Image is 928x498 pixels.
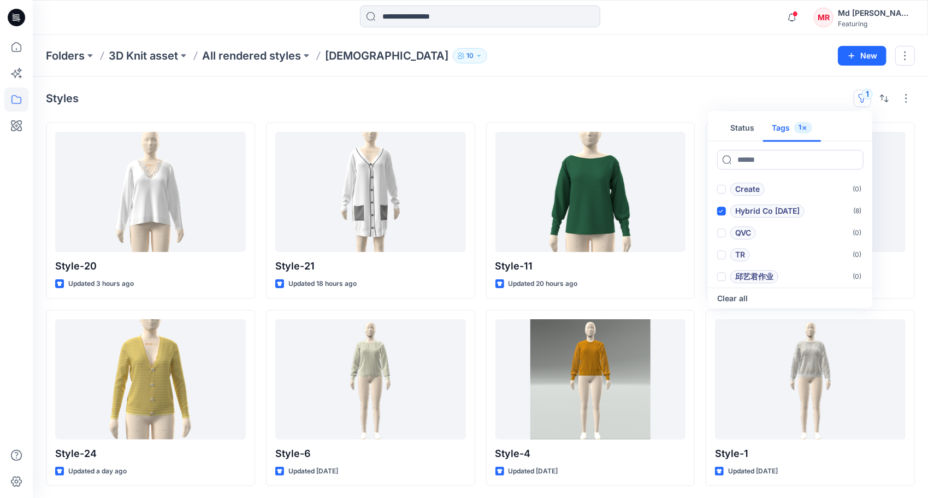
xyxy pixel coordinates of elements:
[46,48,85,63] a: Folders
[495,132,686,252] a: Style-11
[763,115,821,142] button: Tags
[509,466,558,477] p: Updated [DATE]
[275,319,466,440] a: Style-6
[509,278,578,290] p: Updated 20 hours ago
[55,446,246,461] p: Style-24
[55,132,246,252] a: Style-20
[46,92,79,105] h4: Styles
[68,466,127,477] p: Updated a day ago
[275,259,466,274] p: Style-21
[717,292,748,305] button: Clear all
[68,278,134,290] p: Updated 3 hours ago
[735,248,745,261] p: TR
[735,183,760,196] p: Create
[838,20,914,28] div: Featuring
[728,466,778,477] p: Updated [DATE]
[735,226,751,239] p: QVC
[853,249,861,261] p: ( 0 )
[715,446,906,461] p: Style-1
[202,48,301,63] a: All rendered styles
[109,48,178,63] a: 3D Knit asset
[814,8,834,27] div: MR
[288,278,357,290] p: Updated 18 hours ago
[275,446,466,461] p: Style-6
[735,270,773,283] p: 邱艺君作业
[799,122,801,134] p: 1
[853,271,861,283] p: ( 0 )
[853,227,861,239] p: ( 0 )
[735,204,800,218] p: Hybrid Co [DATE]
[838,7,914,20] div: Md [PERSON_NAME][DEMOGRAPHIC_DATA]
[288,466,338,477] p: Updated [DATE]
[853,184,861,195] p: ( 0 )
[453,48,487,63] button: 10
[495,319,686,440] a: Style-4
[495,446,686,461] p: Style-4
[853,206,861,217] p: ( 8 )
[854,90,871,107] button: 1
[466,50,474,62] p: 10
[495,259,686,274] p: Style-11
[275,132,466,252] a: Style-21
[55,319,246,440] a: Style-24
[722,115,763,142] button: Status
[55,259,246,274] p: Style-20
[325,48,448,63] p: [DEMOGRAPHIC_DATA]
[715,319,906,440] a: Style-1
[838,46,886,66] button: New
